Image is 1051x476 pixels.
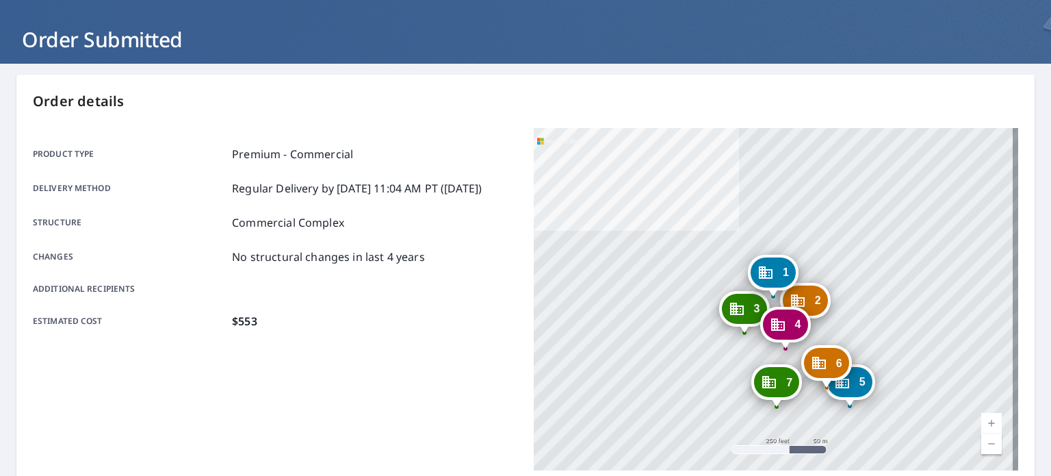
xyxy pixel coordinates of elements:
p: Order details [33,91,1018,112]
a: Current Level 17, Zoom In [981,413,1002,434]
p: Premium - Commercial [232,146,353,162]
p: Structure [33,214,226,231]
div: Dropped pin, building 2, Commercial property, 8040 White Jasmine Ct Ellicott City, MD 21043 [780,283,831,325]
p: Delivery method [33,180,226,197]
p: Regular Delivery by [DATE] 11:04 AM PT ([DATE]) [232,180,482,197]
div: Dropped pin, building 3, Commercial property, 4179 Lotus Cir Ellicott City, MD 21043 [719,291,770,334]
span: 3 [754,303,760,314]
p: No structural changes in last 4 years [232,249,425,265]
p: $553 [232,313,257,329]
span: 7 [786,377,792,388]
a: Current Level 17, Zoom Out [981,434,1002,454]
span: 6 [836,358,842,368]
div: Dropped pin, building 6, Commercial property, 4233 Rose Petal Ct Ellicott City, MD 21043 [801,345,852,388]
div: Dropped pin, building 7, Commercial property, 8109 Calla Lilly Dr Ellicott City, MD 21043 [751,364,802,407]
p: Commercial Complex [232,214,344,231]
span: 5 [859,377,866,387]
div: Dropped pin, building 4, Commercial property, 8039 White Jasmine Ct Ellicott City, MD 21043 [760,307,811,349]
p: Estimated cost [33,313,226,329]
p: Changes [33,249,226,265]
span: 1 [783,267,789,277]
span: 2 [815,295,821,305]
div: Dropped pin, building 1, Commercial property, 4169 Lotus Cir Ellicott City, MD 21043 [748,255,799,297]
span: 4 [795,319,801,329]
p: Product type [33,146,226,162]
div: Dropped pin, building 5, Commercial property, 4236 Rose Petal Ct Ellicott City, MD 21043 [825,364,875,407]
p: Additional recipients [33,283,226,295]
h1: Order Submitted [16,25,1035,53]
